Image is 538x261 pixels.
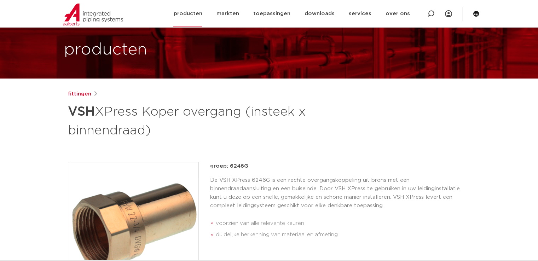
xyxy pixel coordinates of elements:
strong: VSH [68,105,95,118]
li: duidelijke herkenning van materiaal en afmeting [216,229,470,240]
h1: XPress Koper overgang (insteek x binnendraad) [68,101,334,139]
p: groep: 6246G [210,162,470,170]
li: voorzien van alle relevante keuren [216,218,470,229]
p: De VSH XPress 6246G is een rechte overgangskoppeling uit brons met een binnendraadaansluiting en ... [210,176,470,210]
a: fittingen [68,90,91,98]
h1: producten [64,39,147,61]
